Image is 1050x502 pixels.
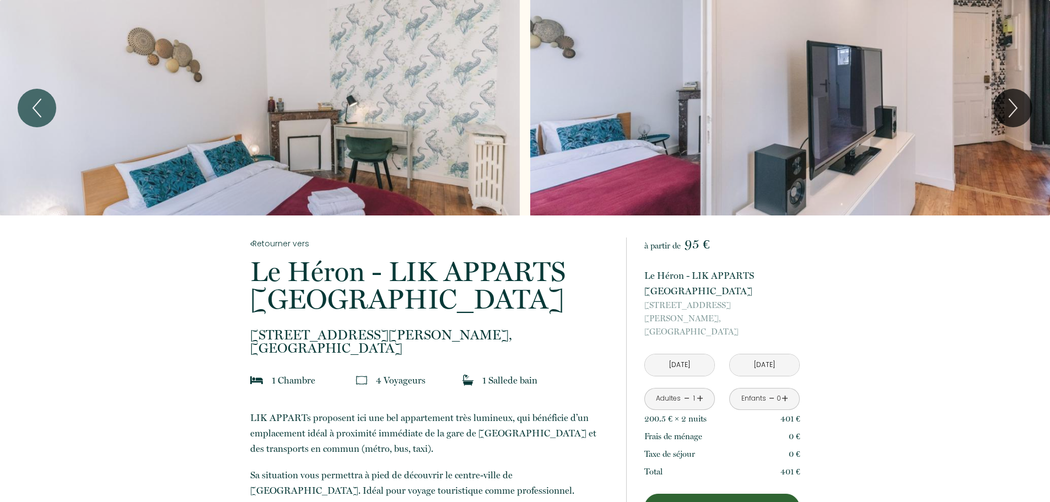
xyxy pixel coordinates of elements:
div: 1 [691,393,697,404]
span: [STREET_ADDRESS][PERSON_NAME], [250,328,612,342]
p: 1 Chambre [272,373,315,388]
div: Enfants [741,393,766,404]
p: Le Héron - LIK APPARTS [GEOGRAPHIC_DATA] [644,268,800,299]
span: 95 € [685,236,709,252]
a: + [697,390,703,407]
p: Le Héron - LIK APPARTS [GEOGRAPHIC_DATA] [250,258,612,313]
a: Retourner vers [250,237,612,250]
p: 401 € [780,465,800,478]
img: guests [356,375,367,386]
span: à partir de [644,241,681,251]
button: Next [994,89,1032,127]
p: 1 Salle de bain [482,373,537,388]
p: [GEOGRAPHIC_DATA] [250,328,612,355]
p: Frais de ménage [644,430,702,443]
button: Previous [18,89,56,127]
p: Sa situation vous permettra à pied de découvrir le centre-ville de [GEOGRAPHIC_DATA]. Idéal pour ... [250,467,612,498]
p: Total [644,465,663,478]
span: [STREET_ADDRESS][PERSON_NAME], [644,299,800,325]
p: LIK APPARTs proposent ici une bel appartement très lumineux, qui bénéficie d’un emplacement idéal... [250,410,612,456]
input: Départ [730,354,799,376]
span: s [703,414,707,424]
div: 0 [776,393,782,404]
p: 4 Voyageur [376,373,426,388]
a: - [684,390,690,407]
p: 401 € [780,412,800,425]
a: - [769,390,775,407]
p: 0 € [789,430,800,443]
p: 0 € [789,447,800,461]
div: Adultes [656,393,681,404]
input: Arrivée [645,354,714,376]
p: 200.5 € × 2 nuit [644,412,707,425]
a: + [782,390,788,407]
span: s [422,375,426,386]
p: Taxe de séjour [644,447,695,461]
p: [GEOGRAPHIC_DATA] [644,299,800,338]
